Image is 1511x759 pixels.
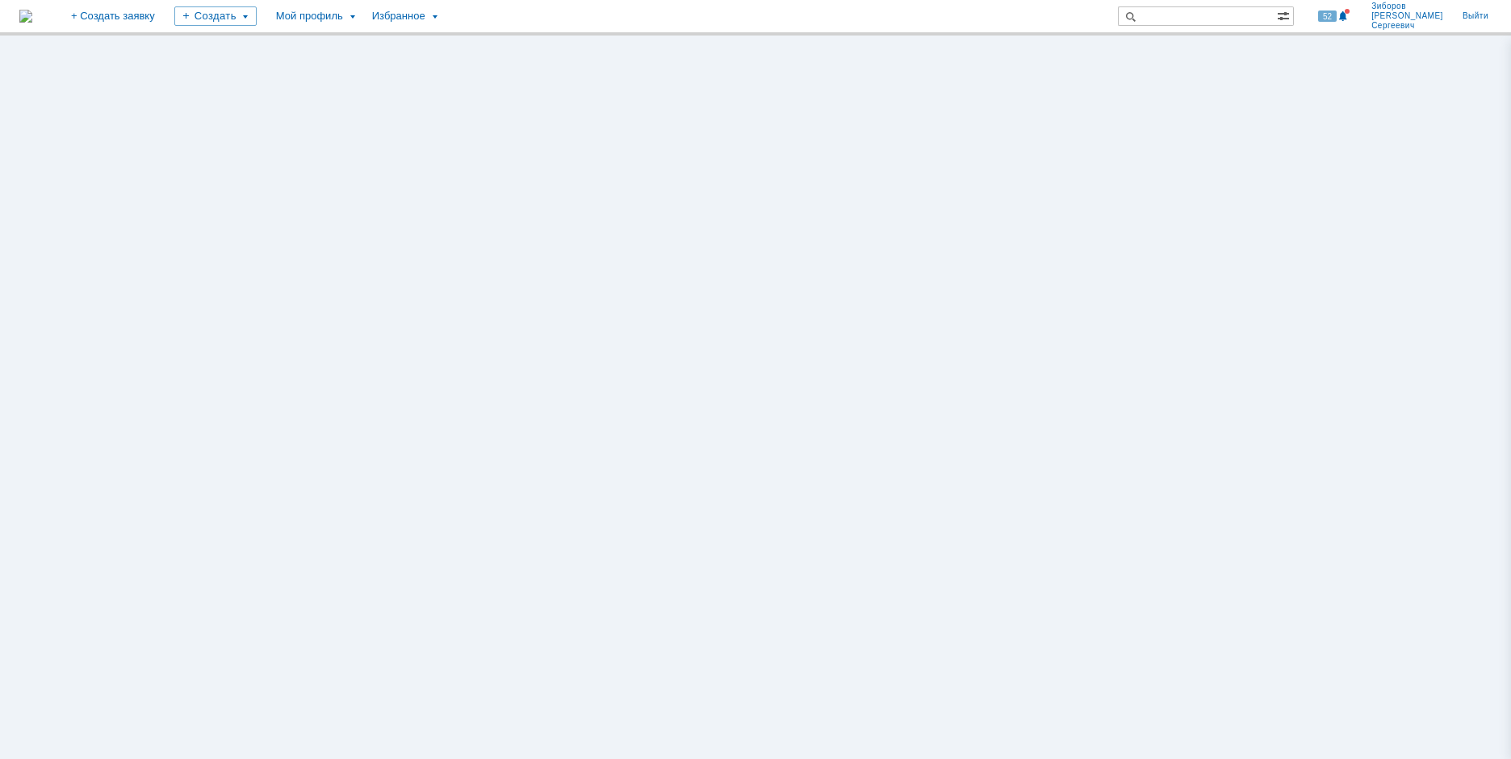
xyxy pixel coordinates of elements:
span: Зиборов [1371,2,1443,11]
span: [PERSON_NAME] [1371,11,1443,21]
span: Расширенный поиск [1277,7,1293,23]
div: Создать [174,6,257,26]
span: 52 [1318,10,1337,22]
img: logo [19,10,32,23]
a: Перейти на домашнюю страницу [19,10,32,23]
span: Сергеевич [1371,21,1443,31]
